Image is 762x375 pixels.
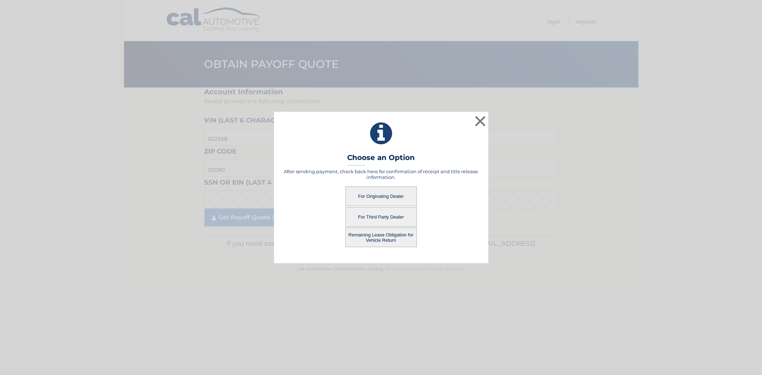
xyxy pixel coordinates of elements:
[347,153,415,166] h3: Choose an Option
[283,169,479,180] h5: After sending payment, check back here for confirmation of receipt and title release information.
[345,186,417,206] button: For Originating Dealer
[473,114,488,128] button: ×
[345,227,417,247] button: Remaining Lease Obligation for Vehicle Return
[345,207,417,227] button: For Third Party Dealer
